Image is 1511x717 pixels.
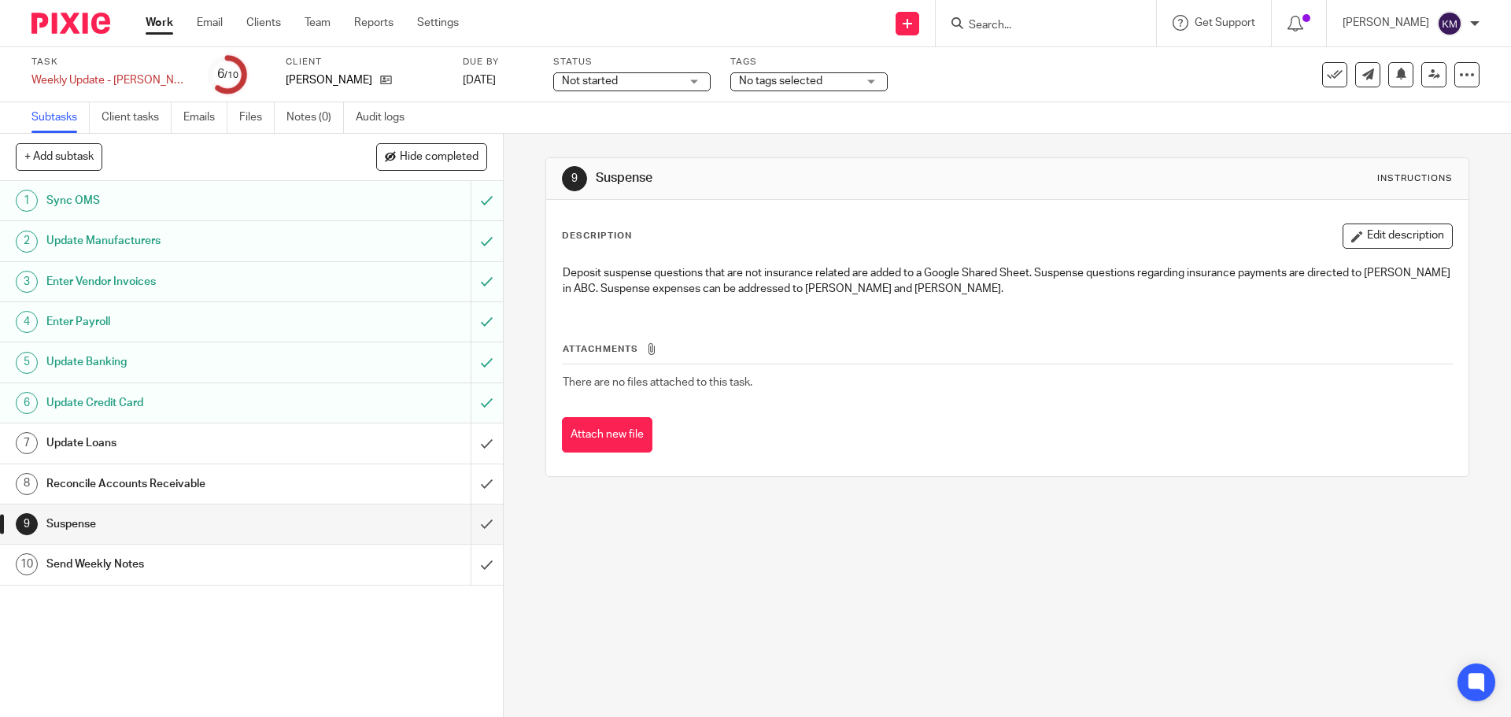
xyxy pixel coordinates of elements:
p: Description [562,230,632,242]
a: Files [239,102,275,133]
a: Subtasks [31,102,90,133]
a: Email [197,15,223,31]
span: [DATE] [463,75,496,86]
a: Settings [417,15,459,31]
img: svg%3E [1437,11,1462,36]
div: 9 [562,166,587,191]
a: Notes (0) [286,102,344,133]
a: Clients [246,15,281,31]
span: Hide completed [400,151,478,164]
button: Attach new file [562,417,652,453]
h1: Sync OMS [46,189,319,213]
img: Pixie [31,13,110,34]
h1: Enter Vendor Invoices [46,270,319,294]
div: 9 [16,513,38,535]
h1: Update Banking [46,350,319,374]
h1: Update Loans [46,431,319,455]
div: 8 [16,473,38,495]
h1: Enter Payroll [46,310,319,334]
span: Attachments [563,345,638,353]
div: 2 [16,231,38,253]
label: Client [286,56,443,68]
button: + Add subtask [16,143,102,170]
a: Team [305,15,331,31]
div: 6 [16,392,38,414]
div: 5 [16,352,38,374]
a: Audit logs [356,102,416,133]
span: Not started [562,76,618,87]
label: Task [31,56,189,68]
button: Hide completed [376,143,487,170]
a: Reports [354,15,393,31]
div: 10 [16,553,38,575]
label: Status [553,56,711,68]
h1: Suspense [596,170,1041,187]
div: 1 [16,190,38,212]
h1: Send Weekly Notes [46,553,319,576]
p: [PERSON_NAME] [286,72,372,88]
p: Deposit suspense questions that are not insurance related are added to a Google Shared Sheet. Sus... [563,265,1451,298]
h1: Reconcile Accounts Receivable [46,472,319,496]
h1: Suspense [46,512,319,536]
div: 3 [16,271,38,293]
div: Weekly Update - [PERSON_NAME] 2 [31,72,189,88]
span: No tags selected [739,76,822,87]
div: 7 [16,432,38,454]
span: Get Support [1195,17,1255,28]
label: Tags [730,56,888,68]
div: 6 [217,65,238,83]
div: Weekly Update - Fligor 2 [31,72,189,88]
a: Client tasks [102,102,172,133]
button: Edit description [1343,224,1453,249]
p: [PERSON_NAME] [1343,15,1429,31]
h1: Update Credit Card [46,391,319,415]
div: Instructions [1377,172,1453,185]
span: There are no files attached to this task. [563,377,752,388]
a: Emails [183,102,227,133]
small: /10 [224,71,238,79]
div: 4 [16,311,38,333]
h1: Update Manufacturers [46,229,319,253]
input: Search [967,19,1109,33]
a: Work [146,15,173,31]
label: Due by [463,56,534,68]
